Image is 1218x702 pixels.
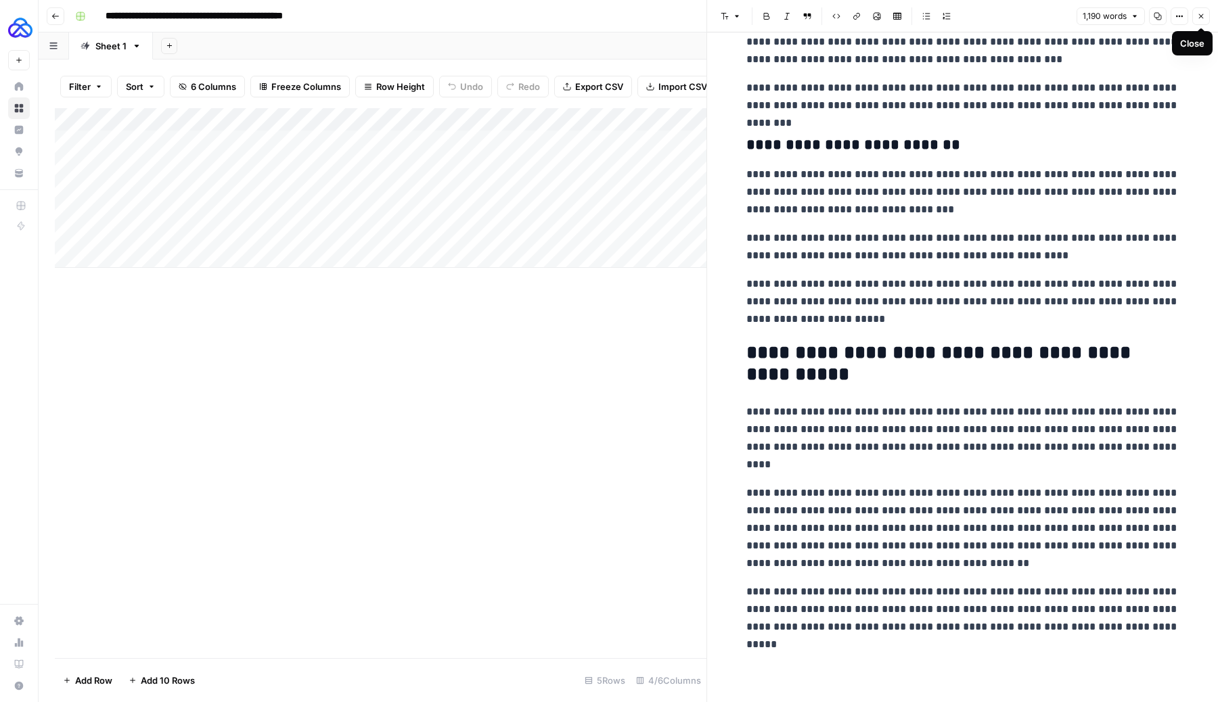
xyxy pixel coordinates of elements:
span: Redo [518,80,540,93]
button: Import CSV [637,76,716,97]
div: Close [1180,37,1204,50]
button: Redo [497,76,549,97]
button: Workspace: AUQ [8,11,30,45]
span: Import CSV [658,80,707,93]
button: Add 10 Rows [120,670,203,691]
a: Home [8,76,30,97]
button: 1,190 words [1077,7,1145,25]
button: Filter [60,76,112,97]
a: Usage [8,632,30,653]
a: Your Data [8,162,30,184]
button: Add Row [55,670,120,691]
a: Sheet 1 [69,32,153,60]
button: Sort [117,76,164,97]
a: Browse [8,97,30,119]
button: Undo [439,76,492,97]
span: 1,190 words [1083,10,1127,22]
div: 4/6 Columns [631,670,706,691]
span: Undo [460,80,483,93]
a: Insights [8,119,30,141]
span: Freeze Columns [271,80,341,93]
button: Export CSV [554,76,632,97]
span: Export CSV [575,80,623,93]
img: AUQ Logo [8,16,32,40]
div: 5 Rows [579,670,631,691]
a: Learning Hub [8,653,30,675]
span: 6 Columns [191,80,236,93]
span: Filter [69,80,91,93]
span: Add Row [75,674,112,687]
button: Row Height [355,76,434,97]
a: Opportunities [8,141,30,162]
button: Help + Support [8,675,30,697]
span: Sort [126,80,143,93]
button: Freeze Columns [250,76,350,97]
span: Add 10 Rows [141,674,195,687]
span: Row Height [376,80,425,93]
a: Settings [8,610,30,632]
button: 6 Columns [170,76,245,97]
div: Sheet 1 [95,39,127,53]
